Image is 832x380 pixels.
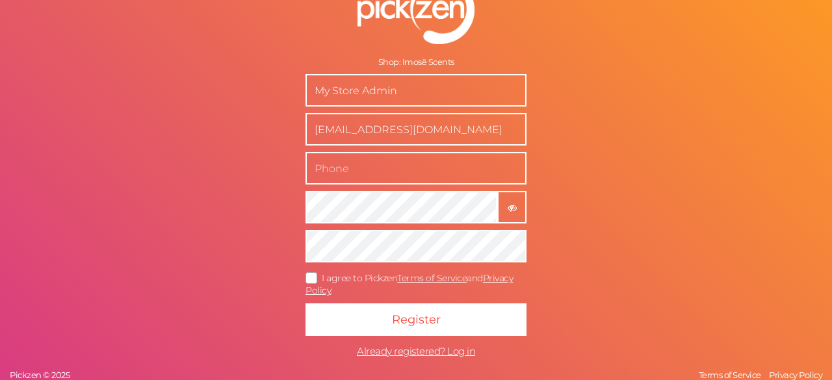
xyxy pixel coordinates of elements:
span: I agree to Pickzen and . [305,272,513,296]
a: Terms of Service [397,272,467,284]
input: Business e-mail [305,113,526,146]
button: Register [305,303,526,336]
span: Terms of Service [699,370,761,380]
a: Privacy Policy [766,370,825,380]
span: Privacy Policy [769,370,822,380]
span: Register [392,312,441,327]
a: Terms of Service [695,370,764,380]
input: Phone [305,152,526,184]
input: Name [305,74,526,107]
a: Pickzen © 2025 [6,370,73,380]
div: Shop: Imosë Scents [305,57,526,68]
a: Privacy Policy [305,272,513,296]
span: Already registered? Log in [357,345,475,357]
